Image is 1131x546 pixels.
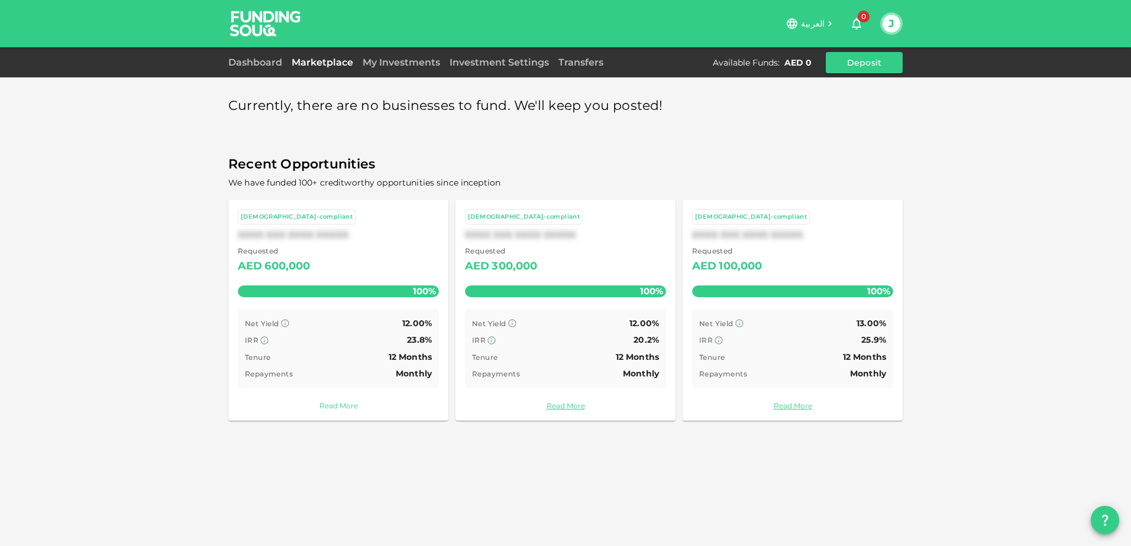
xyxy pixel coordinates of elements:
[634,334,659,345] span: 20.2%
[245,353,270,362] span: Tenure
[692,257,716,276] div: AED
[616,352,659,362] span: 12 Months
[238,229,439,240] div: XXXX XXX XXXX XXXXX
[241,212,353,222] div: [DEMOGRAPHIC_DATA]-compliant
[826,52,903,73] button: Deposit
[801,18,825,29] span: العربية
[402,318,432,329] span: 12.00%
[472,336,486,344] span: IRR
[699,319,733,328] span: Net Yield
[883,15,900,32] button: J
[465,245,538,257] span: Requested
[410,282,439,300] span: 100%
[228,153,903,176] span: Recent Opportunities
[407,334,432,345] span: 23.8%
[629,318,659,329] span: 12.00%
[238,245,311,257] span: Requested
[492,257,537,276] div: 300,000
[845,12,868,35] button: 0
[864,282,893,300] span: 100%
[228,57,287,68] a: Dashboard
[692,229,893,240] div: XXXX XXX XXXX XXXXX
[358,57,445,68] a: My Investments
[784,57,812,69] div: AED 0
[455,200,676,421] a: [DEMOGRAPHIC_DATA]-compliantXXXX XXX XXXX XXXXX Requested AED300,000100% Net Yield 12.00% IRR 20....
[465,257,489,276] div: AED
[843,352,886,362] span: 12 Months
[245,319,279,328] span: Net Yield
[396,368,432,379] span: Monthly
[287,57,358,68] a: Marketplace
[637,282,666,300] span: 100%
[554,57,608,68] a: Transfers
[228,95,663,118] span: Currently, there are no businesses to fund. We'll keep you posted!
[695,212,807,222] div: [DEMOGRAPHIC_DATA]-compliant
[238,257,262,276] div: AED
[472,353,497,362] span: Tenure
[245,336,258,344] span: IRR
[238,400,439,411] a: Read More
[472,319,506,328] span: Net Yield
[623,368,659,379] span: Monthly
[472,369,520,378] span: Repayments
[861,334,886,345] span: 25.9%
[228,177,500,188] span: We have funded 100+ creditworthy opportunities since inception
[699,336,713,344] span: IRR
[713,57,780,69] div: Available Funds :
[245,369,293,378] span: Repayments
[465,229,666,240] div: XXXX XXX XXXX XXXXX
[1091,506,1119,534] button: question
[445,57,554,68] a: Investment Settings
[719,257,762,276] div: 100,000
[699,353,725,362] span: Tenure
[683,200,903,421] a: [DEMOGRAPHIC_DATA]-compliantXXXX XXX XXXX XXXXX Requested AED100,000100% Net Yield 13.00% IRR 25....
[857,318,886,329] span: 13.00%
[692,400,893,411] a: Read More
[692,245,762,257] span: Requested
[858,11,870,22] span: 0
[468,212,580,222] div: [DEMOGRAPHIC_DATA]-compliant
[228,200,448,421] a: [DEMOGRAPHIC_DATA]-compliantXXXX XXX XXXX XXXXX Requested AED600,000100% Net Yield 12.00% IRR 23....
[699,369,747,378] span: Repayments
[850,368,886,379] span: Monthly
[264,257,310,276] div: 600,000
[389,352,432,362] span: 12 Months
[465,400,666,411] a: Read More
